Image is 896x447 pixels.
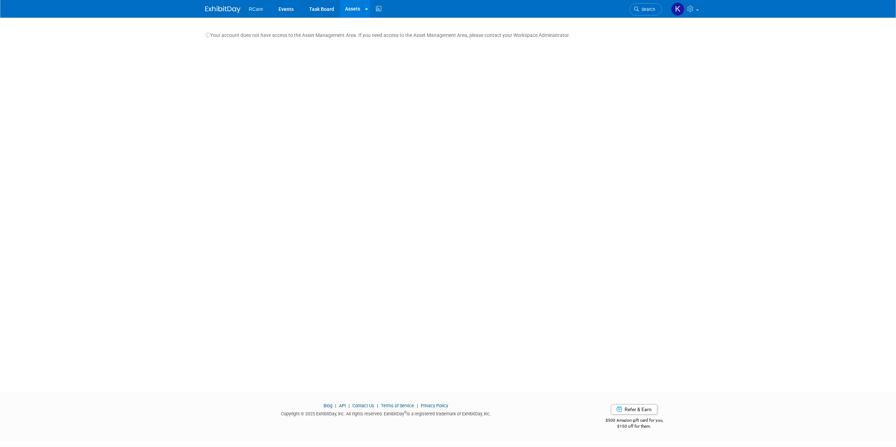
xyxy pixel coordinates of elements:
[381,403,414,408] a: Terms of Service
[375,403,380,408] span: |
[415,403,420,408] span: |
[639,7,655,12] span: Search
[205,25,691,39] div: Your account does not have access to the Asset Management Area. If you need access to the Asset M...
[333,403,338,408] span: |
[339,403,346,408] a: API
[352,403,374,408] a: Contact Us
[249,6,263,12] span: RCare
[611,404,657,415] a: Refer & Earn
[205,409,567,417] div: Copyright © 2025 ExhibitDay, Inc. All rights reserved. ExhibitDay is a registered trademark of Ex...
[324,403,332,408] a: Blog
[577,413,691,429] div: $500 Amazon gift card for you,
[404,410,407,414] sup: ®
[205,6,240,13] img: ExhibitDay
[347,403,351,408] span: |
[671,2,684,16] img: Khalen Ryberg
[629,3,662,15] a: Search
[577,423,691,429] div: $150 off for them.
[421,403,448,408] a: Privacy Policy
